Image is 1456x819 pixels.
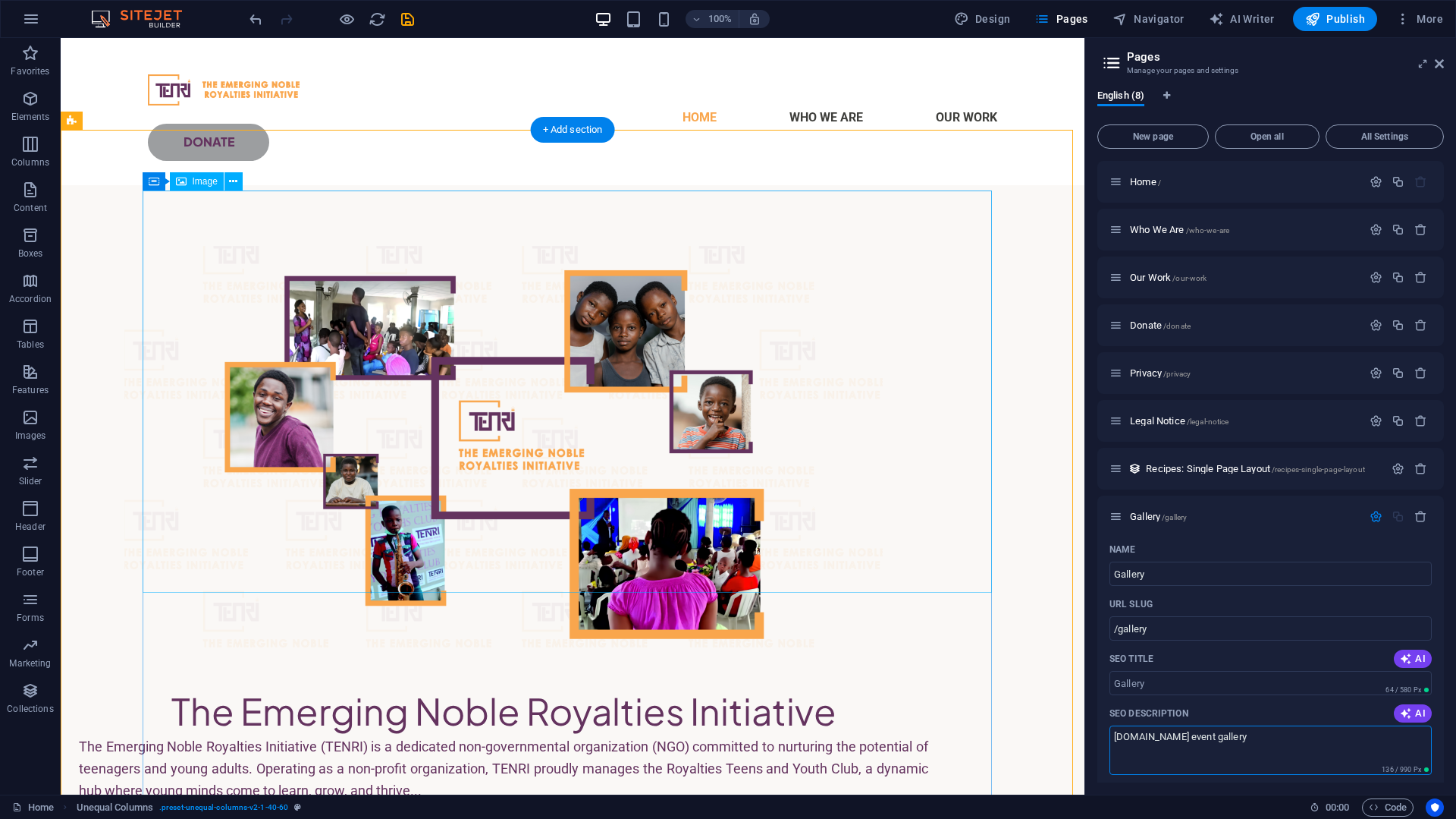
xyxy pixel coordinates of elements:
[1109,653,1153,665] p: SEO Title
[1414,414,1427,427] div: Remove
[1158,178,1161,187] span: /
[948,7,1017,31] button: Design
[1109,707,1188,720] p: SEO Description
[1097,87,1144,108] span: English (8)
[1414,367,1427,380] div: Remove
[15,521,45,533] p: Header
[399,11,416,28] i: Save (Ctrl+S)
[1394,650,1432,668] button: AI
[1163,370,1191,378] span: /privacy
[1109,707,1188,720] label: The text in search results and social media
[1385,686,1421,694] span: 64 / 580 Px
[1109,671,1432,695] input: The page title in search results and browser tabs
[1370,367,1382,380] div: Settings
[1109,616,1432,641] input: Last part of the URL for this page
[1130,415,1228,427] span: Legal Notice
[1125,225,1362,235] div: Who We Are/who-we-are
[1125,320,1362,330] div: Donate/donate
[1130,320,1191,331] span: Donate
[948,7,1017,31] div: Design (Ctrl+Alt+Y)
[368,10,386,28] button: reload
[294,803,301,811] i: This element is a customizable preset
[1336,802,1338,813] span: :
[1370,223,1382,236] div: Settings
[12,384,49,396] p: Features
[1130,224,1229,235] span: Click to open page
[1127,64,1414,77] h3: Manage your pages and settings
[18,247,43,260] p: Boxes
[1125,368,1362,378] div: Privacy/privacy
[1172,274,1207,282] span: /our-work
[1109,653,1153,665] label: The page title in search results and browser tabs
[1392,367,1404,380] div: Duplicate
[14,202,47,214] p: Content
[12,799,54,817] a: Click to cancel selection. Double-click to open Pages
[1370,175,1382,188] div: Settings
[1395,11,1443,27] span: More
[1125,416,1362,426] div: Legal Notice/legal-notice
[1130,272,1207,283] span: Our Work
[1389,7,1449,31] button: More
[7,703,53,715] p: Collections
[1109,726,1432,775] textarea: The text in search results and social media
[1109,543,1135,556] p: Name
[954,11,1011,27] span: Design
[1370,319,1382,332] div: Settings
[11,156,49,169] p: Columns
[1125,177,1362,187] div: Home/
[87,10,201,28] img: Editor Logo
[19,475,42,487] p: Slider
[9,293,52,305] p: Accordion
[1414,462,1427,475] div: Remove
[1104,132,1202,141] span: New page
[1028,7,1094,31] button: Pages
[1392,223,1404,236] div: Duplicate
[1392,319,1404,332] div: Duplicate
[398,10,416,28] button: save
[1370,271,1382,284] div: Settings
[1426,799,1444,817] button: Usercentrics
[1414,271,1427,284] div: Remove
[1392,175,1404,188] div: Duplicate
[1400,653,1426,665] span: AI
[77,799,302,817] nav: breadcrumb
[1109,598,1153,610] label: Last part of the URL for this page
[1414,510,1427,523] div: Remove
[1209,11,1275,27] span: AI Writer
[159,799,288,817] span: . preset-unequal-columns-v2-1-40-60
[1332,132,1437,141] span: All Settings
[1127,50,1444,64] h2: Pages
[1130,367,1191,379] span: Click to open page
[1222,132,1313,141] span: Open all
[1394,704,1432,723] button: AI
[1400,707,1426,720] span: AI
[369,11,386,28] i: Reload page
[17,612,44,624] p: Forms
[1392,414,1404,427] div: Duplicate
[1414,175,1427,188] div: The startpage cannot be deleted
[1162,513,1187,521] span: /gallery
[1414,319,1427,332] div: Remove
[1379,764,1432,775] span: Calculated pixel length in search results
[337,10,356,28] button: Click here to leave preview mode and continue editing
[1203,7,1281,31] button: AI Writer
[246,10,265,28] button: undo
[11,111,50,123] p: Elements
[1326,124,1444,149] button: All Settings
[1392,462,1404,475] div: Settings
[17,566,44,578] p: Footer
[1112,11,1185,27] span: Navigator
[1125,512,1362,521] div: Gallery/gallery
[686,10,739,28] button: 100%
[531,117,615,143] div: + Add section
[1382,685,1432,695] span: Calculated pixel length in search results
[9,657,51,669] p: Marketing
[247,11,265,28] i: Undo: Change pages (Ctrl+Z)
[1109,598,1153,610] p: URL SLUG
[1097,124,1209,149] button: New page
[1130,511,1187,522] span: Click to open page
[1305,11,1365,27] span: Publish
[1187,417,1229,426] span: /legal-notice
[1034,11,1087,27] span: Pages
[1163,322,1191,330] span: /donate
